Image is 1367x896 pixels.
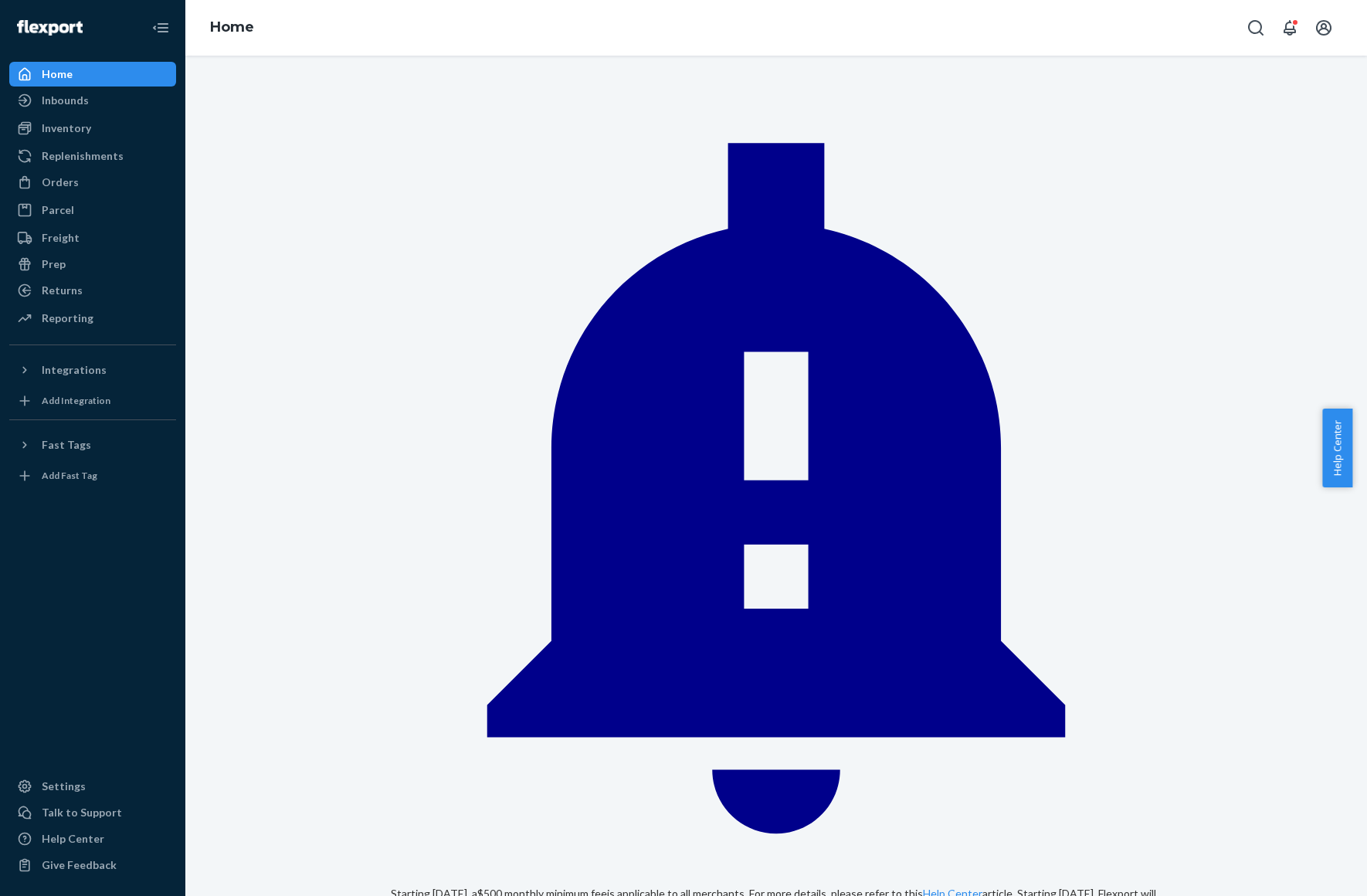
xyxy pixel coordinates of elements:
[42,256,66,272] div: Prep
[42,469,97,482] div: Add Fast Tag
[42,230,80,246] div: Freight
[1308,12,1339,43] button: Open account menu
[9,62,176,87] a: Home
[9,306,176,331] a: Reporting
[210,19,254,36] a: Home
[9,463,176,488] a: Add Fast Tag
[9,88,176,113] a: Inbounds
[42,120,91,136] div: Inventory
[42,362,107,378] div: Integrations
[9,170,176,195] a: Orders
[9,278,176,303] a: Returns
[42,857,117,873] div: Give Feedback
[9,226,176,250] a: Freight
[9,389,176,413] a: Add Integration
[9,433,176,457] button: Fast Tags
[42,779,86,794] div: Settings
[9,144,176,168] a: Replenishments
[42,175,79,190] div: Orders
[1274,12,1305,43] button: Open notifications
[145,12,176,43] button: Close Navigation
[9,358,176,382] button: Integrations
[42,831,104,847] div: Help Center
[42,394,110,407] div: Add Integration
[1322,409,1352,487] button: Help Center
[9,826,176,851] a: Help Center
[42,202,74,218] div: Parcel
[42,283,83,298] div: Returns
[42,311,93,326] div: Reporting
[198,5,266,50] ol: breadcrumbs
[42,437,91,453] div: Fast Tags
[9,116,176,141] a: Inventory
[9,252,176,277] a: Prep
[1240,12,1271,43] button: Open Search Box
[42,805,122,820] div: Talk to Support
[42,66,73,82] div: Home
[17,20,83,36] img: Flexport logo
[9,198,176,222] a: Parcel
[42,93,89,108] div: Inbounds
[9,774,176,799] a: Settings
[42,148,124,164] div: Replenishments
[9,853,176,877] button: Give Feedback
[9,800,176,825] a: Talk to Support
